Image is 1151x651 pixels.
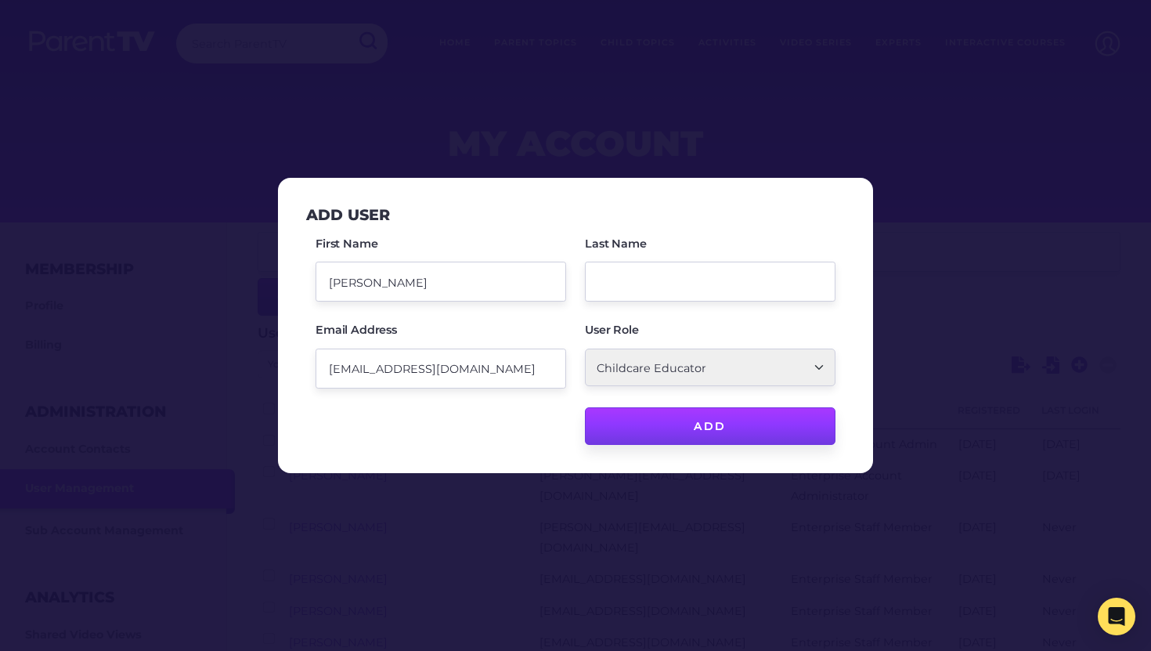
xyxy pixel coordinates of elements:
[316,324,397,335] label: Email Address
[316,238,377,249] label: First Name
[585,238,647,249] label: Last Name
[585,324,639,335] label: User Role
[585,407,835,445] input: Add
[306,206,390,224] h3: Add User
[1098,598,1135,635] div: Open Intercom Messenger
